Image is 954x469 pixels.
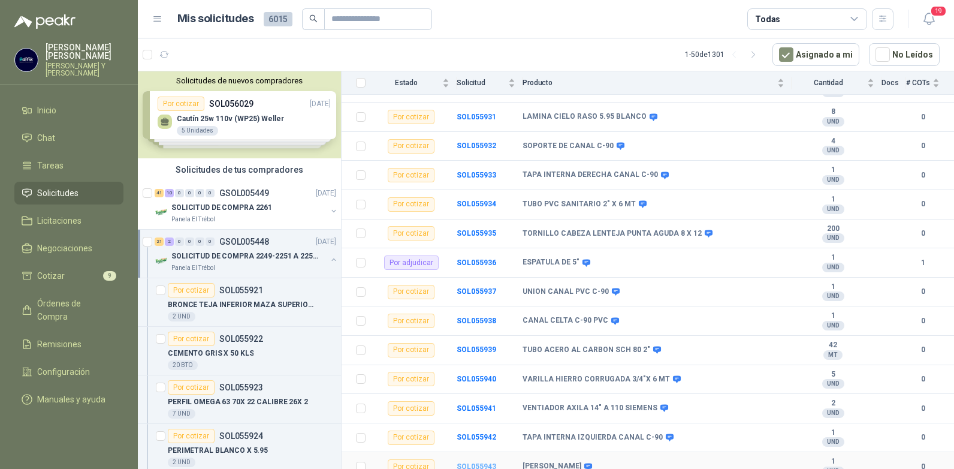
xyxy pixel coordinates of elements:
[457,79,506,87] span: Solicitud
[755,13,780,26] div: Todas
[37,187,79,200] span: Solicitudes
[138,71,341,158] div: Solicitudes de nuevos compradoresPor cotizarSOL056029[DATE] Cautín 25w 110v (WP25) Weller5 Unidad...
[792,428,874,438] b: 1
[523,316,608,326] b: CANAL CELTA C-90 PVC
[168,360,198,370] div: 20 BTO
[168,429,215,443] div: Por cotizar
[523,112,647,122] b: LAMINA CIELO RASO 5.95 BLANCO
[155,205,169,220] img: Company Logo
[906,315,940,327] b: 0
[457,113,496,121] a: SOL055931
[155,235,339,273] a: 21 2 0 0 0 0 GSOL005448[DATE] Company LogoSOLICITUD DE COMPRA 2249-2251 A 2256-2258 Y 2262Panela ...
[143,76,336,85] button: Solicitudes de nuevos compradores
[168,396,308,408] p: PERFIL OMEGA 63 70X 22 CALIBRE 26X 2
[37,365,90,378] span: Configuración
[906,199,940,210] b: 0
[14,209,123,232] a: Licitaciones
[185,189,194,197] div: 0
[219,432,263,440] p: SOL055924
[388,226,434,240] div: Por cotizar
[792,311,874,321] b: 1
[906,79,930,87] span: # COTs
[168,458,195,467] div: 2 UND
[168,332,215,346] div: Por cotizar
[792,71,881,95] th: Cantidad
[822,233,844,243] div: UND
[206,237,215,246] div: 0
[171,202,272,214] p: SOLICITUD DE COMPRA 2261
[457,375,496,383] a: SOL055940
[792,341,874,350] b: 42
[906,286,940,297] b: 0
[37,242,92,255] span: Negociaciones
[14,333,123,356] a: Remisiones
[457,345,496,354] a: SOL055939
[822,408,844,418] div: UND
[906,140,940,152] b: 0
[457,287,496,296] b: SOL055937
[168,299,317,311] p: BRONCE TEJA INFERIOR MAZA SUPERIOR DIAM
[168,312,195,321] div: 2 UND
[138,158,341,181] div: Solicitudes de tus compradores
[822,146,844,155] div: UND
[165,189,174,197] div: 10
[185,237,194,246] div: 0
[46,43,123,60] p: [PERSON_NAME] [PERSON_NAME]
[219,189,269,197] p: GSOL005449
[523,258,579,267] b: ESPATULA DE 5"
[171,251,321,262] p: SOLICITUD DE COMPRA 2249-2251 A 2256-2258 Y 2262
[457,71,523,95] th: Solicitud
[168,283,215,297] div: Por cotizar
[168,348,253,359] p: CEMENTO GRIS X 50 KLS
[906,344,940,356] b: 0
[457,258,496,267] b: SOL055936
[457,200,496,208] a: SOL055934
[388,401,434,416] div: Por cotizar
[822,117,844,127] div: UND
[388,431,434,445] div: Por cotizar
[37,131,55,145] span: Chat
[523,375,670,384] b: VARILLA HIERRO CORRUGADA 3/4"X 6 MT
[792,282,874,292] b: 1
[14,154,123,177] a: Tareas
[772,43,859,66] button: Asignado a mi
[37,104,56,117] span: Inicio
[822,291,844,301] div: UND
[523,142,614,151] b: SOPORTE DE CANAL C-90
[103,271,116,281] span: 9
[457,404,496,413] a: SOL055941
[906,403,940,414] b: 0
[14,127,123,149] a: Chat
[457,229,496,237] a: SOL055935
[138,375,341,424] a: Por cotizarSOL055923PERFIL OMEGA 63 70X 22 CALIBRE 26X 27 UND
[37,269,65,282] span: Cotizar
[523,287,609,297] b: UNION CANAL PVC C-90
[906,257,940,269] b: 1
[14,388,123,411] a: Manuales y ayuda
[523,71,792,95] th: Producto
[219,335,263,343] p: SOL055922
[46,62,123,77] p: [PERSON_NAME] Y [PERSON_NAME]
[869,43,940,66] button: No Leídos
[457,317,496,325] a: SOL055938
[918,8,940,30] button: 19
[523,79,775,87] span: Producto
[138,278,341,327] a: Por cotizarSOL055921BRONCE TEJA INFERIOR MAZA SUPERIOR DIAM2 UND
[457,171,496,179] a: SOL055933
[388,343,434,357] div: Por cotizar
[155,237,164,246] div: 21
[523,345,650,355] b: TUBO ACERO AL CARBON SCH 80 2"
[388,285,434,299] div: Por cotizar
[523,433,663,443] b: TAPA INTERNA IZQUIERDA CANAL C-90
[219,286,263,294] p: SOL055921
[37,214,81,227] span: Licitaciones
[14,99,123,122] a: Inicio
[792,457,874,467] b: 1
[155,189,164,197] div: 41
[457,433,496,441] a: SOL055942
